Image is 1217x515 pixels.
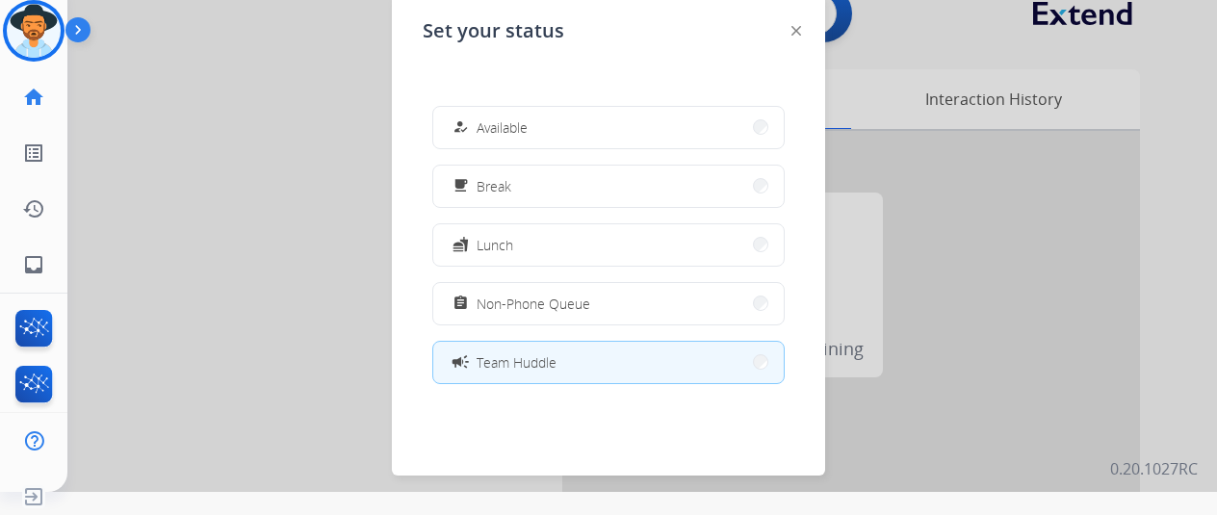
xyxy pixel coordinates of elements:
span: Non-Phone Queue [477,294,590,314]
img: avatar [7,4,61,58]
mat-icon: assignment [453,296,469,312]
mat-icon: home [22,86,45,109]
img: close-button [791,26,801,36]
mat-icon: how_to_reg [453,119,469,136]
span: Available [477,117,528,138]
mat-icon: campaign [451,352,470,372]
button: Lunch [433,224,784,266]
mat-icon: history [22,197,45,220]
mat-icon: list_alt [22,142,45,165]
button: Team Huddle [433,342,784,383]
span: Break [477,176,511,196]
span: Lunch [477,235,513,255]
mat-icon: inbox [22,253,45,276]
button: Available [433,107,784,148]
mat-icon: free_breakfast [453,178,469,194]
p: 0.20.1027RC [1110,457,1198,480]
span: Set your status [423,17,564,44]
button: Break [433,166,784,207]
button: Non-Phone Queue [433,283,784,324]
mat-icon: fastfood [453,237,469,253]
span: Team Huddle [477,352,557,373]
